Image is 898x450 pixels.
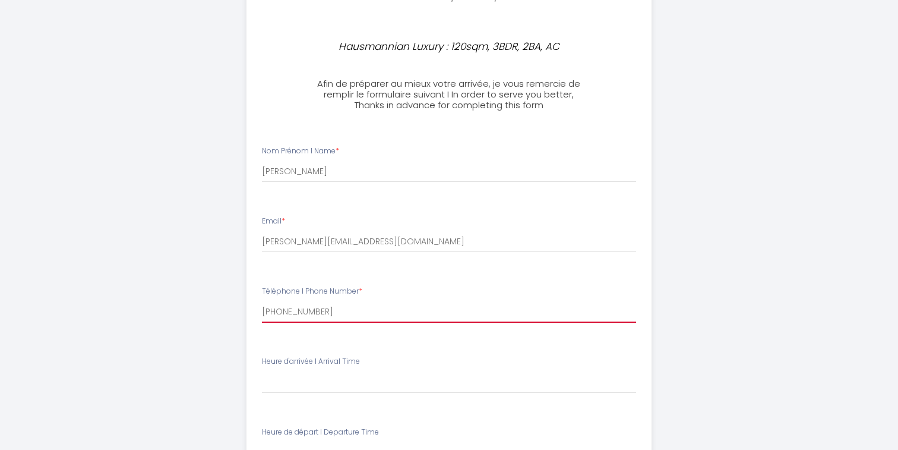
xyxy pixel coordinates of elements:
p: Hausmannian Luxury : 120sqm, 3BDR, 2BA, AC [322,39,576,55]
h3: Afin de préparer au mieux votre arrivée, je vous remercie de remplir le formulaire suivant I In o... [317,78,581,111]
label: Heure d'arrivée I Arrival Time [262,356,360,367]
label: Heure de départ I Departure Time [262,427,379,438]
label: Nom Prénom I Name [262,146,339,157]
label: Téléphone I Phone Number [262,286,362,297]
label: Email [262,216,285,227]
